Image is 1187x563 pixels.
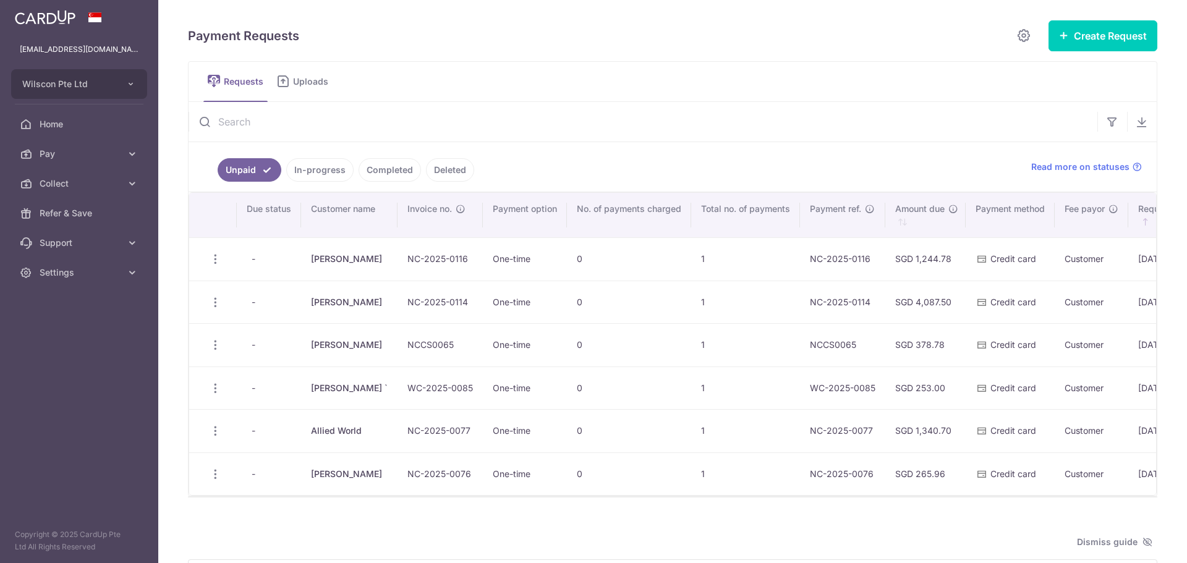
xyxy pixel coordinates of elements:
td: WC-2025-0085 [398,366,483,410]
span: Customer [1065,468,1104,479]
th: Invoice no. [398,193,483,237]
td: 1 [691,409,800,452]
th: Payment option [483,193,567,237]
span: Amount due [895,203,945,215]
span: No. of payments charged [577,203,681,215]
span: Collect [40,177,121,190]
span: Home [40,118,121,130]
span: Credit card [990,297,1036,307]
td: One-time [483,409,567,452]
td: 0 [567,409,691,452]
td: NC-2025-0116 [398,237,483,281]
span: Fee payor [1065,203,1105,215]
td: 0 [567,237,691,281]
td: 0 [567,281,691,324]
span: Total no. of payments [701,203,790,215]
td: 1 [691,237,800,281]
span: Requests [224,75,268,88]
span: Credit card [990,383,1036,393]
p: [EMAIL_ADDRESS][DOMAIN_NAME] [20,43,138,56]
td: [PERSON_NAME] [301,452,398,496]
td: SGD 1,340.70 [885,409,966,452]
th: Customer name [301,193,398,237]
td: One-time [483,366,567,410]
span: - [247,379,260,397]
span: Customer [1065,297,1104,307]
span: Refer & Save [40,207,121,219]
span: - [247,422,260,439]
a: Completed [359,158,421,182]
td: SGD 253.00 [885,366,966,410]
a: Read more on statuses [1031,161,1142,173]
span: Pay [40,148,121,160]
span: Customer [1065,425,1104,436]
td: NCCS0065 [398,323,483,366]
span: Credit card [990,253,1036,264]
td: One-time [483,281,567,324]
span: - [247,294,260,311]
td: NC-2025-0076 [800,452,885,496]
th: No. of payments charged [567,193,691,237]
td: NCCS0065 [800,323,885,366]
a: In-progress [286,158,354,182]
th: Total no. of payments [691,193,800,237]
span: Read more on statuses [1031,161,1130,173]
td: [PERSON_NAME] [301,281,398,324]
span: Credit card [990,425,1036,436]
td: NC-2025-0114 [800,281,885,324]
td: One-time [483,452,567,496]
td: NC-2025-0077 [398,409,483,452]
td: NC-2025-0116 [800,237,885,281]
td: [PERSON_NAME] ` [301,366,398,410]
span: Wilscon Pte Ltd [22,78,114,90]
h5: Payment Requests [188,26,299,46]
th: Fee payor [1055,193,1128,237]
td: 1 [691,281,800,324]
td: SGD 1,244.78 [885,237,966,281]
td: 0 [567,366,691,410]
span: Customer [1065,339,1104,350]
span: Payment option [493,203,557,215]
td: One-time [483,237,567,281]
span: Credit card [990,339,1036,350]
td: SGD 378.78 [885,323,966,366]
span: Customer [1065,253,1104,264]
td: 0 [567,452,691,496]
td: 1 [691,366,800,410]
td: [PERSON_NAME] [301,323,398,366]
th: Amount due : activate to sort column ascending [885,193,966,237]
td: 1 [691,452,800,496]
span: - [247,336,260,353]
a: Unpaid [218,158,281,182]
td: Allied World [301,409,398,452]
span: - [247,250,260,268]
td: NC-2025-0114 [398,281,483,324]
td: 0 [567,323,691,366]
td: NC-2025-0076 [398,452,483,496]
td: NC-2025-0077 [800,409,885,452]
a: Requests [203,62,268,101]
iframe: Opens a widget where you can find more information [1108,526,1175,557]
button: Wilscon Pte Ltd [11,69,147,99]
td: WC-2025-0085 [800,366,885,410]
a: Deleted [426,158,474,182]
span: - [247,465,260,483]
input: Search [189,102,1097,142]
td: One-time [483,323,567,366]
span: Credit card [990,468,1036,479]
a: Uploads [273,62,337,101]
td: SGD 4,087.50 [885,281,966,324]
td: SGD 265.96 [885,452,966,496]
span: Customer [1065,383,1104,393]
span: Uploads [293,75,337,88]
img: CardUp [15,10,75,25]
th: Payment method [966,193,1055,237]
td: 1 [691,323,800,366]
span: Settings [40,266,121,279]
th: Payment ref. [800,193,885,237]
span: Support [40,237,121,249]
span: Payment ref. [810,203,861,215]
th: Due status [237,193,301,237]
span: Invoice no. [407,203,452,215]
button: Create Request [1049,20,1157,51]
